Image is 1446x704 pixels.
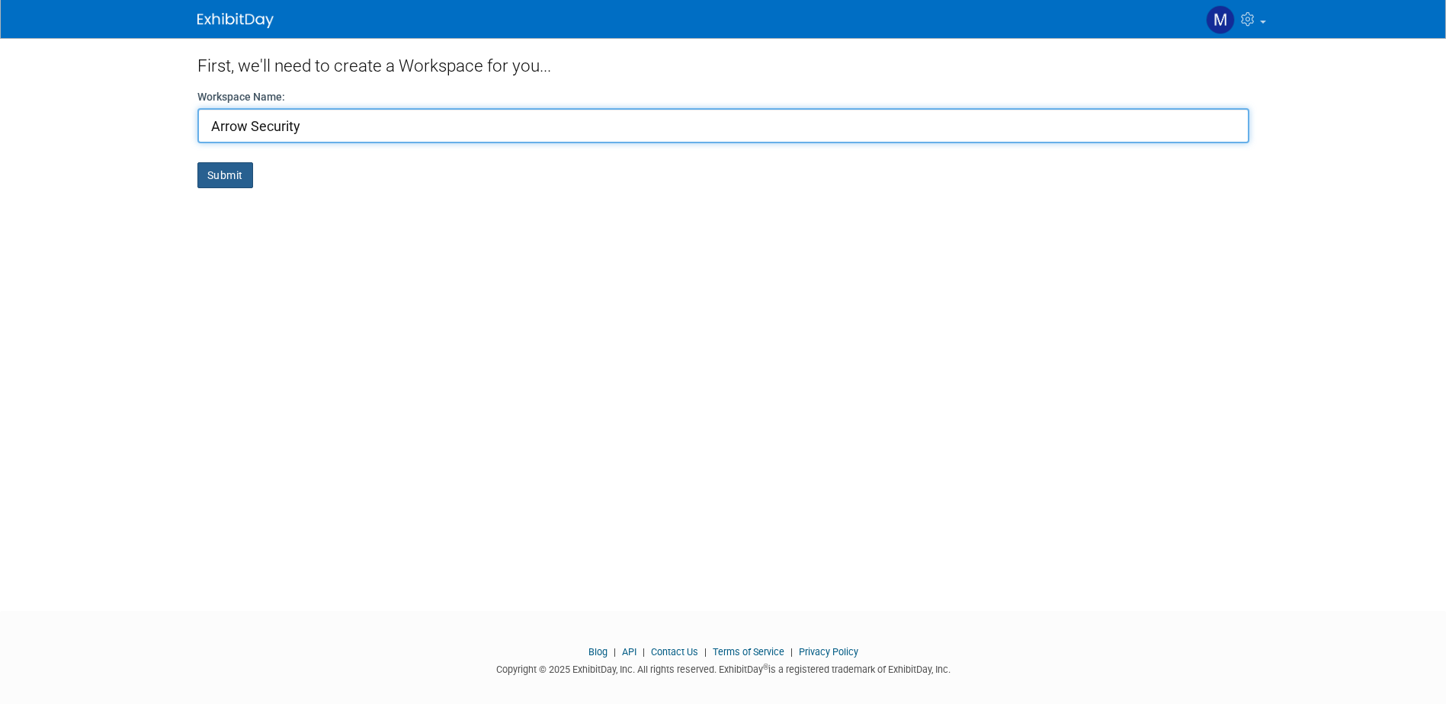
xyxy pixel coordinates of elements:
img: Mary McPhail McPhail [1206,5,1235,34]
a: Blog [588,646,608,658]
img: ExhibitDay [197,13,274,28]
a: API [622,646,636,658]
span: | [610,646,620,658]
button: Submit [197,162,253,188]
a: Privacy Policy [799,646,858,658]
span: | [639,646,649,658]
span: | [787,646,797,658]
a: Terms of Service [713,646,784,658]
span: | [701,646,710,658]
input: Name of your organization [197,108,1249,143]
label: Workspace Name: [197,89,285,104]
sup: ® [763,663,768,671]
a: Contact Us [651,646,698,658]
div: First, we'll need to create a Workspace for you... [197,38,1249,89]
